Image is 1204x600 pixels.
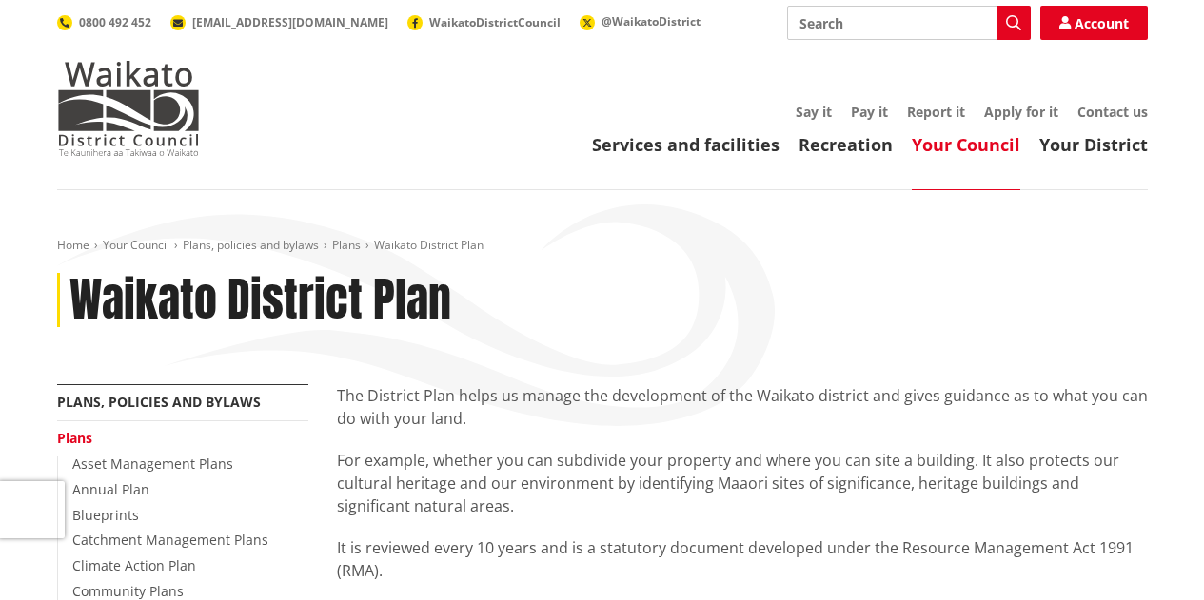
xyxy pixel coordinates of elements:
[1039,133,1148,156] a: Your District
[170,14,388,30] a: [EMAIL_ADDRESS][DOMAIN_NAME]
[69,273,451,328] h1: Waikato District Plan
[1040,6,1148,40] a: Account
[72,455,233,473] a: Asset Management Plans
[1077,103,1148,121] a: Contact us
[57,393,261,411] a: Plans, policies and bylaws
[57,238,1148,254] nav: breadcrumb
[851,103,888,121] a: Pay it
[72,506,139,524] a: Blueprints
[429,14,561,30] span: WaikatoDistrictCouncil
[57,237,89,253] a: Home
[787,6,1031,40] input: Search input
[592,133,780,156] a: Services and facilities
[72,582,184,600] a: Community Plans
[580,13,701,29] a: @WaikatoDistrict
[407,14,561,30] a: WaikatoDistrictCouncil
[183,237,319,253] a: Plans, policies and bylaws
[57,14,151,30] a: 0800 492 452
[72,480,149,498] a: Annual Plan
[192,14,388,30] span: [EMAIL_ADDRESS][DOMAIN_NAME]
[103,237,169,253] a: Your Council
[337,449,1148,517] p: For example, whether you can subdivide your property and where you can site a building. It also p...
[602,13,701,29] span: @WaikatoDistrict
[72,531,268,549] a: Catchment Management Plans
[799,133,893,156] a: Recreation
[332,237,361,253] a: Plans
[337,384,1148,430] p: The District Plan helps us manage the development of the Waikato district and gives guidance as t...
[57,61,200,156] img: Waikato District Council - Te Kaunihera aa Takiwaa o Waikato
[984,103,1058,121] a: Apply for it
[57,429,92,447] a: Plans
[79,14,151,30] span: 0800 492 452
[374,237,484,253] span: Waikato District Plan
[907,103,965,121] a: Report it
[337,536,1148,582] p: It is reviewed every 10 years and is a statutory document developed under the Resource Management...
[72,556,196,574] a: Climate Action Plan
[912,133,1020,156] a: Your Council
[796,103,832,121] a: Say it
